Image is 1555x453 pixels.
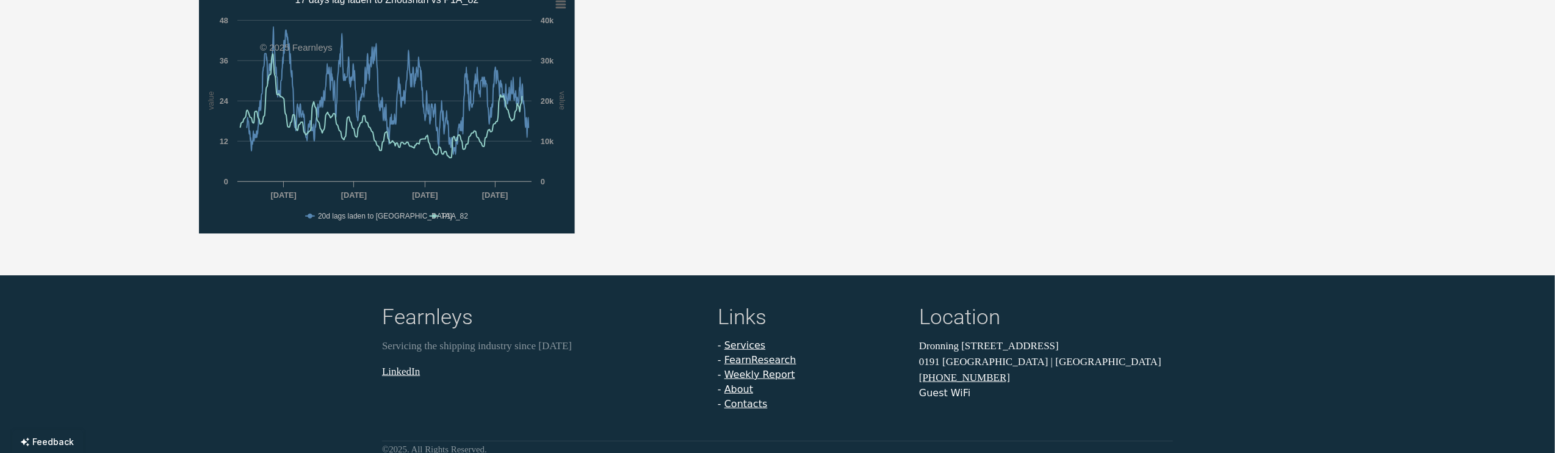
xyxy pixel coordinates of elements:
[482,190,508,200] text: [DATE]
[724,398,768,410] a: Contacts
[541,56,554,65] text: 30k
[382,338,703,354] p: Servicing the shipping industry since [DATE]
[270,190,296,200] text: [DATE]
[260,42,333,53] text: © 2025 Fearnleys
[919,386,970,400] button: Guest WiFi
[919,338,1173,354] p: Dronning [STREET_ADDRESS]
[541,177,545,186] text: 0
[724,369,795,380] a: Weekly Report
[919,354,1173,370] p: 0191 [GEOGRAPHIC_DATA] | [GEOGRAPHIC_DATA]
[206,92,215,111] text: value
[919,372,1010,383] a: [PHONE_NUMBER]
[724,339,765,351] a: Services
[382,366,420,377] a: LinkedIn
[718,353,904,368] li: -
[718,368,904,382] li: -
[412,190,438,200] text: [DATE]
[718,397,904,411] li: -
[541,16,554,25] text: 40k
[724,354,796,366] a: FearnResearch
[341,190,367,200] text: [DATE]
[718,305,904,333] h4: Links
[220,56,228,65] text: 36
[541,137,554,146] text: 10k
[541,96,554,106] text: 20k
[220,96,229,106] text: 24
[724,383,753,395] a: About
[382,305,703,333] h4: Fearnleys
[220,16,228,25] text: 48
[718,338,904,353] li: -
[318,212,452,220] text: 20d lags laden to [GEOGRAPHIC_DATA]
[442,212,468,220] text: P1A_82
[224,177,228,186] text: 0
[919,305,1173,333] h4: Location
[220,137,228,146] text: 12
[718,382,904,397] li: -
[558,92,567,111] text: value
